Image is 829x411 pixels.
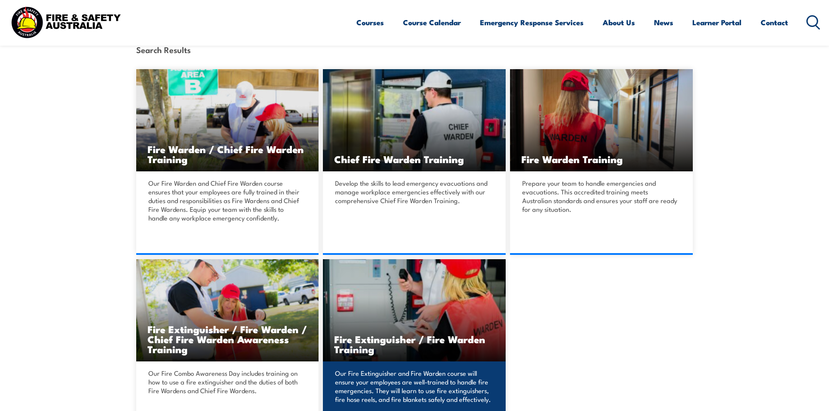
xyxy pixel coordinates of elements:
[335,179,491,205] p: Develop the skills to lead emergency evacuations and manage workplace emergencies effectively wit...
[136,43,191,55] strong: Search Results
[323,259,506,361] a: Fire Extinguisher / Fire Warden Training
[148,179,304,222] p: Our Fire Warden and Chief Fire Warden course ensures that your employees are fully trained in the...
[654,11,673,34] a: News
[136,69,319,171] a: Fire Warden / Chief Fire Warden Training
[761,11,788,34] a: Contact
[521,154,681,164] h3: Fire Warden Training
[136,259,319,361] img: Fire Combo Awareness Day
[334,334,494,354] h3: Fire Extinguisher / Fire Warden Training
[148,324,308,354] h3: Fire Extinguisher / Fire Warden / Chief Fire Warden Awareness Training
[323,259,506,361] img: Fire Extinguisher Fire Warden Training
[136,69,319,171] img: Fire Warden and Chief Fire Warden Training
[136,259,319,361] a: Fire Extinguisher / Fire Warden / Chief Fire Warden Awareness Training
[603,11,635,34] a: About Us
[335,369,491,404] p: Our Fire Extinguisher and Fire Warden course will ensure your employees are well-trained to handl...
[356,11,384,34] a: Courses
[323,69,506,171] img: Chief Fire Warden Training
[692,11,742,34] a: Learner Portal
[403,11,461,34] a: Course Calendar
[334,154,494,164] h3: Chief Fire Warden Training
[510,69,693,171] img: Fire Warden Training
[148,369,304,395] p: Our Fire Combo Awareness Day includes training on how to use a fire extinguisher and the duties o...
[480,11,584,34] a: Emergency Response Services
[522,179,678,214] p: Prepare your team to handle emergencies and evacuations. This accredited training meets Australia...
[148,144,308,164] h3: Fire Warden / Chief Fire Warden Training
